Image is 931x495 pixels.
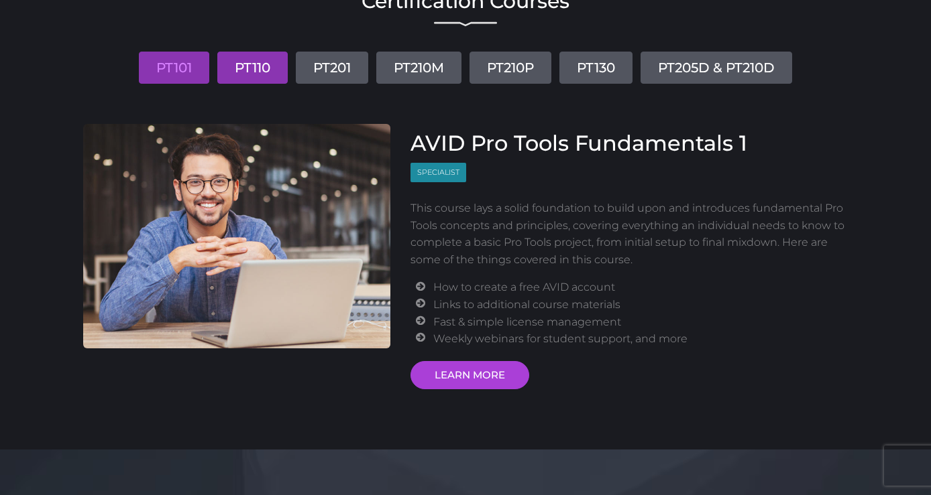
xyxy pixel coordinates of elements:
h3: AVID Pro Tools Fundamentals 1 [410,131,848,156]
a: PT201 [296,52,368,84]
li: Weekly webinars for student support, and more [433,330,848,348]
img: decorative line [434,21,497,27]
a: PT130 [559,52,633,84]
a: PT210M [376,52,461,84]
li: How to create a free AVID account [433,279,848,296]
li: Links to additional course materials [433,296,848,313]
p: This course lays a solid foundation to build upon and introduces fundamental Pro Tools concepts a... [410,200,848,268]
img: AVID Pro Tools Fundamentals 1 Course [83,124,390,348]
a: PT110 [217,52,288,84]
a: LEARN MORE [410,361,529,389]
a: PT205D & PT210D [641,52,792,84]
a: PT210P [470,52,551,84]
li: Fast & simple license management [433,313,848,331]
span: Specialist [410,163,466,182]
a: PT101 [139,52,209,84]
